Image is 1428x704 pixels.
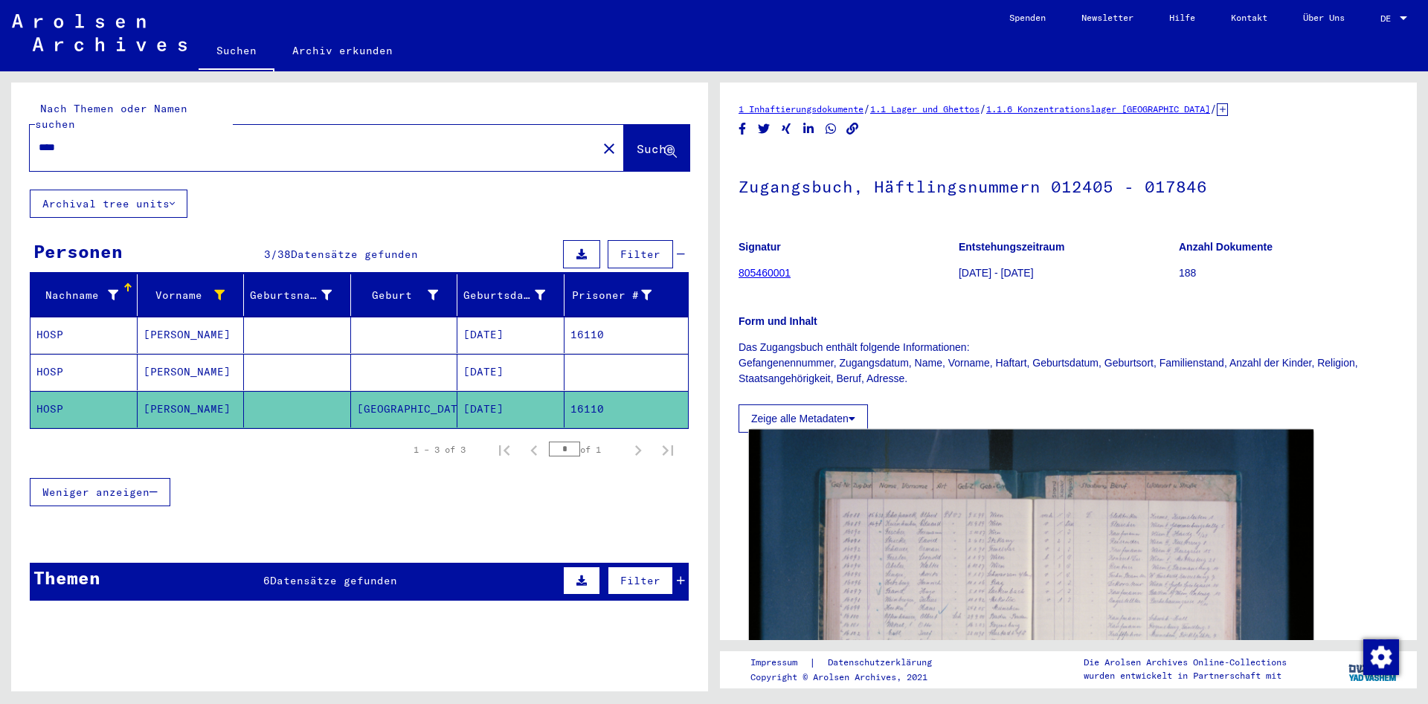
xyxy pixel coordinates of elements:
[351,274,458,316] mat-header-cell: Geburt‏
[653,435,683,465] button: Last page
[138,391,245,427] mat-cell: [PERSON_NAME]
[138,317,245,353] mat-cell: [PERSON_NAME]
[600,140,618,158] mat-icon: close
[42,485,149,499] span: Weniger anzeigen
[463,283,564,307] div: Geburtsdatum
[1345,650,1401,688] img: yv_logo.png
[244,274,351,316] mat-header-cell: Geburtsname
[565,317,689,353] mat-cell: 16110
[30,274,138,316] mat-header-cell: Nachname
[750,655,809,671] a: Impressum
[489,435,519,465] button: First page
[291,248,418,261] span: Datensätze gefunden
[1084,656,1287,669] p: Die Arolsen Archives Online-Collections
[250,283,350,307] div: Geburtsname
[739,241,781,253] b: Signatur
[1179,241,1273,253] b: Anzahl Dokumente
[30,317,138,353] mat-cell: HOSP
[351,391,458,427] mat-cell: [GEOGRAPHIC_DATA]
[565,391,689,427] mat-cell: 16110
[1380,13,1397,24] span: DE
[144,283,244,307] div: Vorname
[271,248,277,261] span: /
[863,102,870,115] span: /
[457,391,565,427] mat-cell: [DATE]
[250,288,332,303] div: Geburtsname
[30,190,187,218] button: Archival tree units
[138,354,245,390] mat-cell: [PERSON_NAME]
[739,315,817,327] b: Form und Inhalt
[30,354,138,390] mat-cell: HOSP
[274,33,411,68] a: Archiv erkunden
[36,283,137,307] div: Nachname
[357,288,439,303] div: Geburt‏
[870,103,980,114] a: 1.1 Lager und Ghettos
[144,288,225,303] div: Vorname
[801,120,817,138] button: Share on LinkedIn
[594,133,624,163] button: Clear
[620,574,660,587] span: Filter
[570,283,671,307] div: Prisoner #
[457,317,565,353] mat-cell: [DATE]
[608,240,673,268] button: Filter
[750,655,950,671] div: |
[565,274,689,316] mat-header-cell: Prisoner #
[608,566,673,595] button: Filter
[739,152,1398,218] h1: Zugangsbuch, Häftlingsnummern 012405 - 017846
[986,103,1210,114] a: 1.1.6 Konzentrationslager [GEOGRAPHIC_DATA]
[739,267,791,279] a: 805460001
[519,435,549,465] button: Previous page
[623,435,653,465] button: Next page
[624,125,689,171] button: Suche
[739,103,863,114] a: 1 Inhaftierungsdokumente
[414,443,466,456] div: 1 – 3 of 3
[620,248,660,261] span: Filter
[199,33,274,71] a: Suchen
[750,671,950,684] p: Copyright © Arolsen Archives, 2021
[264,248,271,261] span: 3
[12,14,187,51] img: Arolsen_neg.svg
[1084,669,1287,682] p: wurden entwickelt in Partnerschaft mit
[263,574,270,587] span: 6
[1210,102,1217,115] span: /
[1179,265,1398,281] p: 188
[138,274,245,316] mat-header-cell: Vorname
[779,120,794,138] button: Share on Xing
[735,120,750,138] button: Share on Facebook
[739,340,1398,387] p: Das Zugangsbuch enthält folgende Informationen: Gefangenennummer, Zugangsdatum, Name, Vorname, Ha...
[277,248,291,261] span: 38
[357,283,457,307] div: Geburt‏
[959,241,1064,253] b: Entstehungszeitraum
[570,288,652,303] div: Prisoner #
[845,120,861,138] button: Copy link
[30,391,138,427] mat-cell: HOSP
[1363,639,1399,675] img: Zustimmung ändern
[33,238,123,265] div: Personen
[959,265,1178,281] p: [DATE] - [DATE]
[33,564,100,591] div: Themen
[457,274,565,316] mat-header-cell: Geburtsdatum
[739,404,868,433] button: Zeige alle Metadaten
[270,574,397,587] span: Datensätze gefunden
[30,478,170,506] button: Weniger anzeigen
[549,442,623,456] div: of 1
[980,102,986,115] span: /
[756,120,772,138] button: Share on Twitter
[823,120,839,138] button: Share on WhatsApp
[816,655,950,671] a: Datenschutzerklärung
[457,354,565,390] mat-cell: [DATE]
[637,141,674,156] span: Suche
[463,288,545,303] div: Geburtsdatum
[36,288,118,303] div: Nachname
[35,102,187,131] mat-label: Nach Themen oder Namen suchen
